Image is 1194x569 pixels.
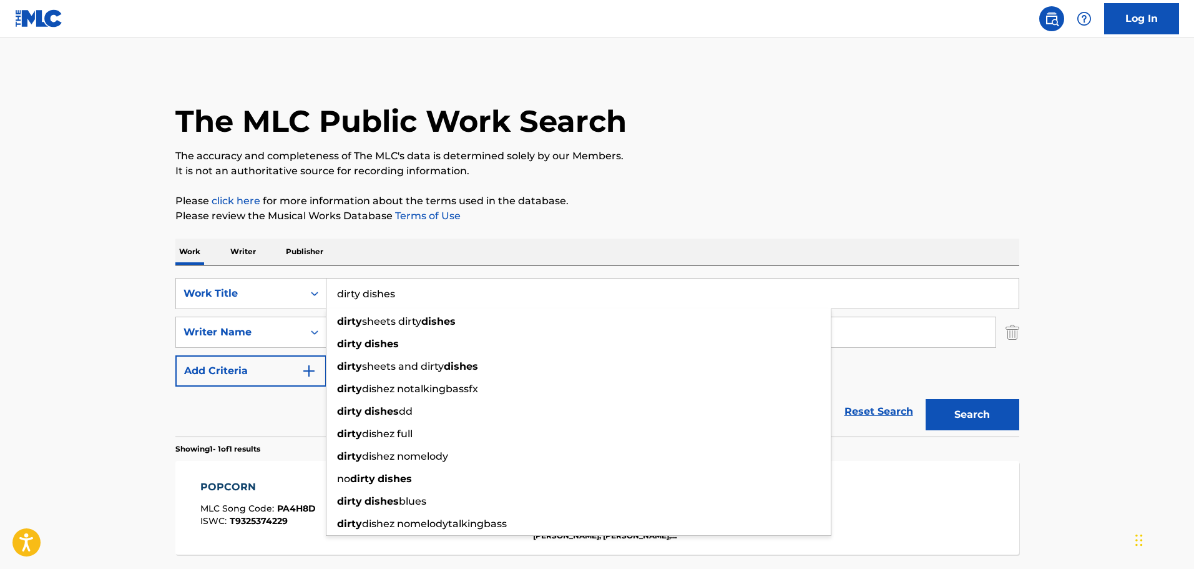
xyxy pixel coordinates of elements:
[337,518,362,530] strong: dirty
[365,338,399,350] strong: dishes
[421,315,456,327] strong: dishes
[393,210,461,222] a: Terms of Use
[362,315,421,327] span: sheets dirty
[378,473,412,485] strong: dishes
[337,383,362,395] strong: dirty
[175,443,260,455] p: Showing 1 - 1 of 1 results
[337,473,350,485] span: no
[175,194,1019,209] p: Please for more information about the terms used in the database.
[200,480,316,495] div: POPCORN
[1006,317,1019,348] img: Delete Criterion
[399,405,413,417] span: dd
[175,209,1019,224] p: Please review the Musical Works Database
[212,195,260,207] a: click here
[337,450,362,462] strong: dirty
[1077,11,1092,26] img: help
[175,102,627,140] h1: The MLC Public Work Search
[362,450,448,462] span: dishez nomelody
[175,149,1019,164] p: The accuracy and completeness of The MLC's data is determined solely by our Members.
[230,515,288,527] span: T9325374229
[15,9,63,27] img: MLC Logo
[365,405,399,417] strong: dishes
[337,495,362,507] strong: dirty
[350,473,375,485] strong: dirty
[277,503,316,514] span: PA4H8D
[301,364,316,379] img: 9d2ae6d4665cec9f34b9.svg
[282,239,327,265] p: Publisher
[175,461,1019,555] a: POPCORNMLC Song Code:PA4H8DISWC:T9325374229Writers (6)[PERSON_NAME], [PERSON_NAME], [PERSON_NAME]...
[337,428,362,440] strong: dirty
[1072,6,1097,31] div: Help
[362,360,444,372] span: sheets and dirty
[926,399,1019,430] button: Search
[175,239,204,265] p: Work
[227,239,260,265] p: Writer
[337,405,362,417] strong: dirty
[184,286,296,301] div: Work Title
[1104,3,1179,34] a: Log In
[175,355,326,387] button: Add Criteria
[399,495,426,507] span: blues
[1044,11,1059,26] img: search
[362,383,478,395] span: dishez notalkingbassfx
[200,515,230,527] span: ISWC :
[184,325,296,340] div: Writer Name
[362,428,413,440] span: dishez full
[175,278,1019,437] form: Search Form
[1132,509,1194,569] iframe: Chat Widget
[337,360,362,372] strong: dirty
[175,164,1019,179] p: It is not an authoritative source for recording information.
[1135,522,1143,559] div: Drag
[337,338,362,350] strong: dirty
[200,503,277,514] span: MLC Song Code :
[362,518,507,530] span: dishez nomelodytalkingbass
[337,315,362,327] strong: dirty
[838,398,919,425] a: Reset Search
[444,360,478,372] strong: dishes
[1039,6,1064,31] a: Public Search
[365,495,399,507] strong: dishes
